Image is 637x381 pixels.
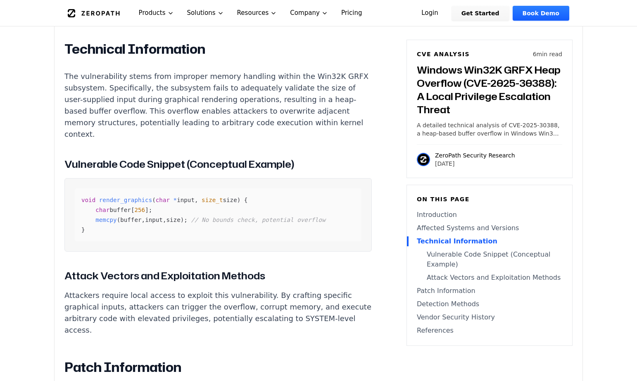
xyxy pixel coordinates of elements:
[195,197,198,203] span: ,
[191,217,325,223] span: // No bounds check, potential overflow
[177,197,195,203] span: input
[64,290,372,336] p: Attackers require local access to exploit this vulnerability. By crafting specific graphical inpu...
[142,217,145,223] span: ,
[64,157,372,171] h3: Vulnerable Code Snippet (Conceptual Example)
[237,197,241,203] span: )
[417,326,562,336] a: References
[223,197,237,203] span: size
[417,153,430,166] img: ZeroPath Security Research
[417,250,562,269] a: Vulnerable Code Snippet (Conceptual Example)
[81,197,95,203] span: void
[166,217,181,223] span: size
[64,268,372,283] h3: Attack Vectors and Exploitation Methods
[156,197,170,203] span: char
[411,6,448,21] a: Login
[145,207,149,213] span: ]
[64,71,372,140] p: The vulnerability stems from improper memory handling within the Win32K GRFX subsystem. Specifica...
[181,217,184,223] span: )
[184,217,188,223] span: ;
[417,121,562,138] p: A detailed technical analysis of CVE-2025-30388, a heap-based buffer overflow in Windows Win32K G...
[134,207,145,213] span: 256
[95,217,116,223] span: memcpy
[244,197,248,203] span: {
[417,50,470,58] h6: CVE Analysis
[417,312,562,322] a: Vendor Security History
[417,299,562,309] a: Detection Methods
[110,207,131,213] span: buffer
[131,207,135,213] span: [
[202,197,223,203] span: size_t
[417,273,562,283] a: Attack Vectors and Exploitation Methods
[452,6,509,21] a: Get Started
[145,217,163,223] span: input
[95,207,109,213] span: char
[64,41,372,57] h2: Technical Information
[149,207,152,213] span: ;
[435,151,515,160] p: ZeroPath Security Research
[120,217,141,223] span: buffer
[117,217,121,223] span: (
[417,286,562,296] a: Patch Information
[417,236,562,246] a: Technical Information
[99,197,152,203] span: render_graphics
[513,6,569,21] a: Book Demo
[417,195,562,203] h6: On this page
[163,217,166,223] span: ,
[64,359,372,376] h2: Patch Information
[417,63,562,116] h3: Windows Win32K GRFX Heap Overflow (CVE-2025-30388): A Local Privilege Escalation Threat
[417,223,562,233] a: Affected Systems and Versions
[152,197,156,203] span: (
[435,160,515,168] p: [DATE]
[81,226,85,233] span: }
[417,210,562,220] a: Introduction
[533,50,562,58] p: 6 min read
